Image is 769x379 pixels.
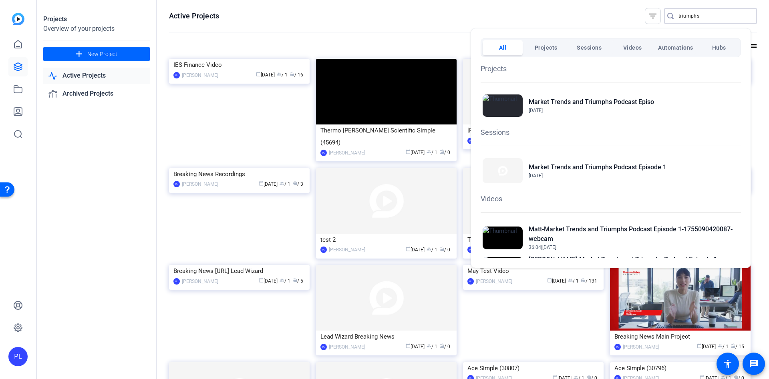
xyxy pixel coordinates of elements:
h2: Market Trends and Triumphs Podcast Episode 1 [529,162,666,172]
span: Sessions [577,40,602,55]
span: [DATE] [529,108,543,113]
h1: Videos [481,193,741,204]
img: Thumbnail [483,257,523,279]
h2: [PERSON_NAME]-Market Trends and Triumphs Podcast Episode 1-1755090420419-webcam [529,255,739,274]
img: Thumbnail [483,227,523,249]
span: Videos [623,40,642,55]
img: Thumbnail [483,158,523,183]
span: Projects [535,40,558,55]
span: [DATE] [529,173,543,178]
h1: Projects [481,63,741,74]
span: All [499,40,507,55]
img: Thumbnail [483,94,523,117]
h2: Market Trends and Triumphs Podcast Episo [529,97,654,107]
span: Hubs [712,40,726,55]
span: Automations [658,40,693,55]
span: | [541,245,542,250]
h2: Matt-Market Trends and Triumphs Podcast Episode 1-1755090420087-webcam [529,225,739,244]
span: 36:04 [529,245,541,250]
h1: Sessions [481,127,741,138]
span: [DATE] [542,245,556,250]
